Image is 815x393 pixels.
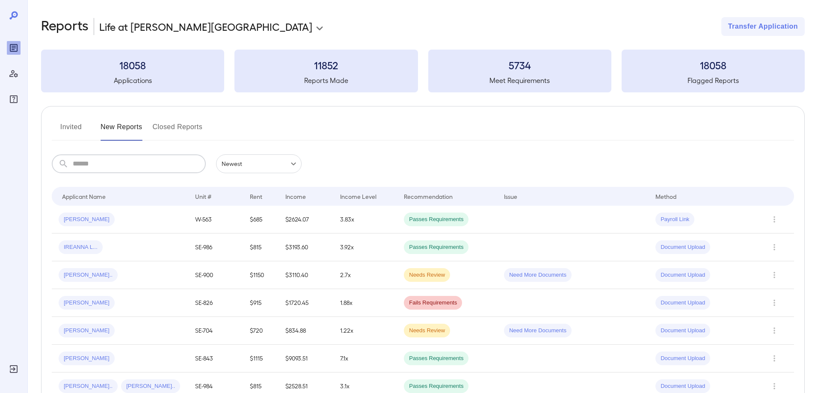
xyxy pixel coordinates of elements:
[655,355,710,363] span: Document Upload
[768,213,781,226] button: Row Actions
[721,17,805,36] button: Transfer Application
[404,191,453,201] div: Recommendation
[41,50,805,92] summary: 18058Applications11852Reports Made5734Meet Requirements18058Flagged Reports
[279,345,333,372] td: $9093.51
[655,191,676,201] div: Method
[404,216,468,224] span: Passes Requirements
[655,271,710,279] span: Document Upload
[7,41,21,55] div: Reports
[504,191,518,201] div: Issue
[655,216,694,224] span: Payroll Link
[250,191,264,201] div: Rent
[59,299,115,307] span: [PERSON_NAME]
[279,233,333,261] td: $3193.60
[404,271,450,279] span: Needs Review
[333,261,397,289] td: 2.7x
[243,289,279,317] td: $915
[188,206,243,233] td: W-563
[404,355,468,363] span: Passes Requirements
[333,289,397,317] td: 1.88x
[655,327,710,335] span: Document Upload
[59,355,115,363] span: [PERSON_NAME]
[404,243,468,251] span: Passes Requirements
[195,191,211,201] div: Unit #
[59,327,115,335] span: [PERSON_NAME]
[121,382,180,390] span: [PERSON_NAME]..
[59,243,103,251] span: IREANNA L...
[7,67,21,80] div: Manage Users
[768,268,781,282] button: Row Actions
[99,20,312,33] p: Life at [PERSON_NAME][GEOGRAPHIC_DATA]
[622,75,805,86] h5: Flagged Reports
[504,327,572,335] span: Need More Documents
[59,382,118,390] span: [PERSON_NAME]..
[52,120,90,141] button: Invited
[340,191,376,201] div: Income Level
[188,289,243,317] td: SE-826
[101,120,142,141] button: New Reports
[59,216,115,224] span: [PERSON_NAME]
[41,75,224,86] h5: Applications
[333,317,397,345] td: 1.22x
[7,92,21,106] div: FAQ
[333,345,397,372] td: 7.1x
[279,289,333,317] td: $1720.45
[655,382,710,390] span: Document Upload
[216,154,302,173] div: Newest
[243,206,279,233] td: $685
[504,271,572,279] span: Need More Documents
[188,261,243,289] td: SE-900
[153,120,203,141] button: Closed Reports
[7,362,21,376] div: Log Out
[428,75,611,86] h5: Meet Requirements
[333,206,397,233] td: 3.83x
[768,296,781,310] button: Row Actions
[41,58,224,72] h3: 18058
[655,299,710,307] span: Document Upload
[655,243,710,251] span: Document Upload
[59,271,118,279] span: [PERSON_NAME]..
[279,206,333,233] td: $2624.07
[768,240,781,254] button: Row Actions
[243,261,279,289] td: $1150
[188,345,243,372] td: SE-843
[768,379,781,393] button: Row Actions
[404,382,468,390] span: Passes Requirements
[243,317,279,345] td: $720
[243,233,279,261] td: $815
[188,233,243,261] td: SE-986
[285,191,306,201] div: Income
[404,327,450,335] span: Needs Review
[428,58,611,72] h3: 5734
[62,191,106,201] div: Applicant Name
[243,345,279,372] td: $1115
[188,317,243,345] td: SE-704
[404,299,462,307] span: Fails Requirements
[234,58,418,72] h3: 11852
[333,233,397,261] td: 3.92x
[622,58,805,72] h3: 18058
[41,17,89,36] h2: Reports
[234,75,418,86] h5: Reports Made
[279,261,333,289] td: $3110.40
[768,352,781,365] button: Row Actions
[279,317,333,345] td: $834.88
[768,324,781,337] button: Row Actions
